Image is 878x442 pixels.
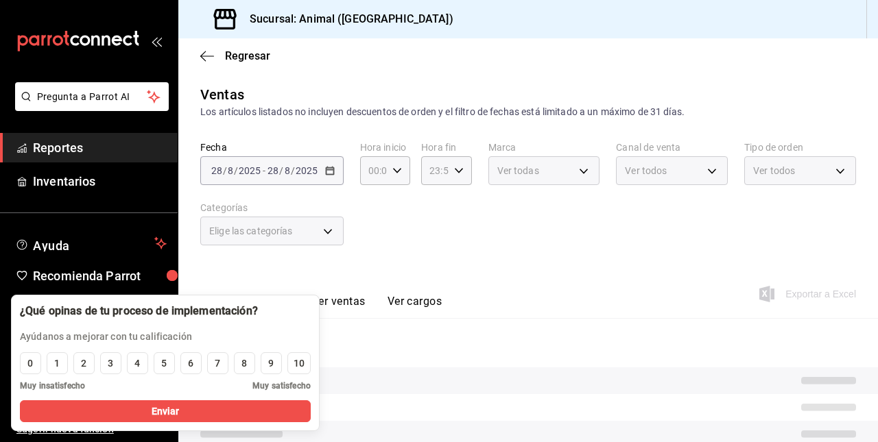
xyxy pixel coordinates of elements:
input: -- [227,165,234,176]
span: Ver todos [753,164,795,177]
span: Pregunta a Parrot AI [37,90,147,104]
label: Fecha [200,143,344,152]
span: Muy insatisfecho [20,380,85,392]
div: 7 [215,356,220,371]
button: Pregunta a Parrot AI [15,82,169,111]
button: 8 [234,352,255,374]
div: 3 [108,356,113,371]
div: Ventas [200,84,244,105]
font: Reportes [33,140,83,155]
button: 5 [154,352,175,374]
span: Ayuda [33,235,149,251]
span: Elige las categorías [209,224,293,238]
input: -- [211,165,223,176]
span: / [223,165,227,176]
label: Categorías [200,203,344,212]
span: - [263,165,265,176]
input: ---- [295,165,318,176]
div: 1 [54,356,60,371]
div: Los artículos listados no incluyen descuentos de orden y el filtro de fechas está limitado a un m... [200,105,856,119]
button: Ver cargos [388,295,442,318]
label: Tipo de orden [744,143,856,152]
button: 2 [73,352,95,374]
div: 4 [134,356,140,371]
span: Enviar [152,404,180,419]
input: -- [267,165,279,176]
button: Ver ventas [311,295,366,318]
span: Muy satisfecho [252,380,311,392]
button: 1 [47,352,68,374]
label: Hora inicio [360,143,410,152]
input: ---- [238,165,261,176]
span: Ver todos [625,164,667,177]
button: open_drawer_menu [151,36,162,47]
span: / [291,165,295,176]
label: Hora fin [421,143,471,152]
button: 3 [100,352,121,374]
button: Regresar [200,49,270,62]
span: / [279,165,283,176]
p: Resumen [200,334,856,351]
span: / [234,165,238,176]
h3: Sucursal: Animal ([GEOGRAPHIC_DATA]) [239,11,453,27]
div: 5 [161,356,167,371]
button: 6 [180,352,202,374]
span: Ver todas [497,164,539,177]
button: 7 [207,352,228,374]
div: 9 [268,356,274,371]
div: 0 [27,356,33,371]
div: 6 [188,356,193,371]
font: Inventarios [33,174,95,188]
button: 4 [127,352,148,374]
button: 10 [287,352,311,374]
label: Marca [488,143,600,152]
label: Canal de venta [616,143,728,152]
button: Enviar [20,400,311,422]
p: Ayúdanos a mejorar con tu calificación [20,330,258,344]
div: 8 [241,356,247,371]
button: 0 [20,352,41,374]
a: Pregunta a Parrot AI [10,99,169,114]
div: 10 [294,356,305,371]
button: 9 [261,352,282,374]
font: Recomienda Parrot [33,269,141,283]
input: -- [284,165,291,176]
div: Pestañas de navegación [222,295,442,318]
div: 2 [81,356,86,371]
span: Regresar [225,49,270,62]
